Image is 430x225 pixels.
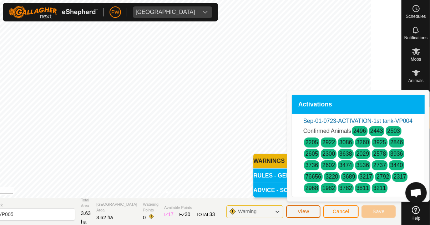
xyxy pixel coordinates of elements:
[305,151,318,157] a: 2605
[322,185,335,191] a: 1982
[339,151,352,157] a: 3638
[238,209,257,214] span: Warning
[325,174,338,180] a: 3220
[339,162,352,168] a: 3474
[253,183,395,197] p-accordion-header: ADVICE - SCHEDULED MOVES
[133,6,198,18] span: Kawhia Farm
[356,185,369,191] a: 3811
[408,79,424,83] span: Animals
[179,211,190,218] div: EZ
[136,9,195,15] div: [GEOGRAPHIC_DATA]
[373,209,385,214] span: Save
[411,216,420,220] span: Help
[361,205,396,218] button: Save
[356,162,369,168] a: 3536
[96,215,113,220] span: 3.62 ha
[343,174,355,180] a: 3689
[376,174,389,180] a: 2792
[81,197,91,209] span: Total Area
[322,151,335,157] a: 2300
[305,139,318,145] a: 2205
[305,174,322,180] a: 76656
[157,189,184,195] a: Privacy Policy
[168,211,174,217] span: 17
[286,205,320,218] button: View
[253,154,395,168] p-accordion-header: WARNINGS
[9,6,98,19] img: Gallagher Logo
[193,189,214,195] a: Contact Us
[353,128,366,134] a: 2496
[303,128,351,134] span: Confirmed Animals
[253,158,285,164] span: WARNINGS
[360,174,373,180] a: 3217
[373,151,386,157] a: 2578
[298,209,309,214] span: View
[373,185,386,191] a: 3211
[373,139,386,145] a: 3925
[390,139,403,145] a: 2846
[356,139,369,145] a: 3260
[322,162,335,168] a: 2602
[253,187,338,193] span: ADVICE - SCHEDULED MOVES
[303,118,413,124] a: Sep-01-0723-ACTIVATION-1st tank-VP004
[111,9,120,16] span: PW
[143,215,146,220] span: 0
[402,203,430,223] a: Help
[390,151,403,157] a: 3936
[356,151,369,157] a: 2029
[406,14,426,19] span: Schedules
[253,169,395,183] p-accordion-header: RULES - GENERAL
[411,57,421,61] span: Mobs
[405,182,427,204] a: Open chat
[185,211,191,217] span: 30
[323,205,359,218] button: Cancel
[339,139,352,145] a: 3086
[305,162,318,168] a: 3736
[81,210,91,225] span: 3.63 ha
[339,185,352,191] a: 3782
[322,139,335,145] a: 2922
[196,211,215,218] div: TOTAL
[305,185,318,191] a: 2968
[96,201,137,213] span: [GEOGRAPHIC_DATA] Area
[164,205,215,211] span: Available Points
[394,174,406,180] a: 2317
[209,211,215,217] span: 33
[333,209,349,214] span: Cancel
[143,201,159,213] span: Watering Points
[198,6,212,18] div: dropdown trigger
[390,162,403,168] a: 3440
[164,211,173,218] div: IZ
[387,128,400,134] a: 2503
[298,101,332,108] span: Activations
[253,173,306,179] span: RULES - GENERAL
[404,36,428,40] span: Notifications
[370,128,383,134] a: 2443
[373,162,386,168] a: 2737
